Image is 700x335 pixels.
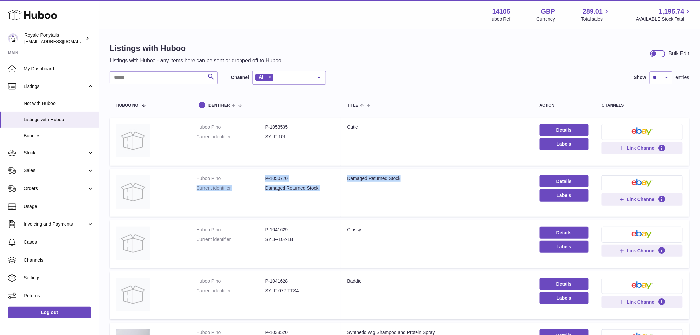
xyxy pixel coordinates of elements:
a: 289.01 Total sales [581,7,610,22]
button: Link Channel [602,245,683,257]
img: ebay-small.png [632,281,653,289]
span: My Dashboard [24,66,94,72]
button: Link Channel [602,142,683,154]
span: 289.01 [583,7,603,16]
img: ebay-small.png [632,230,653,238]
img: ebay-small.png [632,179,653,187]
span: Bundles [24,133,94,139]
div: Currency [537,16,555,22]
span: entries [676,74,689,81]
button: Labels [540,138,589,150]
div: Baddie [347,278,526,284]
dd: SYLF-101 [265,134,334,140]
span: Huboo no [116,103,138,108]
img: Classy [116,227,150,260]
button: Labels [540,292,589,304]
dt: Current identifier [197,288,265,294]
dd: P-1041629 [265,227,334,233]
dd: P-1053535 [265,124,334,130]
dt: Current identifier [197,134,265,140]
strong: 14105 [492,7,511,16]
dt: Huboo P no [197,124,265,130]
span: Link Channel [627,145,656,151]
dt: Huboo P no [197,227,265,233]
div: action [540,103,589,108]
dt: Huboo P no [197,278,265,284]
span: Listings with Huboo [24,117,94,123]
img: Baddie [116,278,150,311]
a: Details [540,278,589,290]
span: Total sales [581,16,610,22]
div: Huboo Ref [489,16,511,22]
label: Show [634,74,646,81]
img: Cutie [116,124,150,157]
span: Stock [24,150,87,156]
span: Not with Huboo [24,100,94,107]
img: internalAdmin-14105@internal.huboo.com [8,33,18,43]
span: [EMAIL_ADDRESS][DOMAIN_NAME] [24,39,97,44]
span: Returns [24,293,94,299]
dd: Damaged Returned Stock [265,185,334,191]
div: Cutie [347,124,526,130]
span: All [259,74,265,80]
span: title [347,103,358,108]
dt: Current identifier [197,185,265,191]
span: Channels [24,257,94,263]
a: Log out [8,307,91,318]
strong: GBP [541,7,555,16]
button: Labels [540,241,589,253]
div: Classy [347,227,526,233]
dd: SYLF-072-TTS4 [265,288,334,294]
span: Link Channel [627,299,656,305]
span: Listings [24,83,87,90]
a: Details [540,124,589,136]
span: identifier [208,103,230,108]
dd: SYLF-102-1B [265,236,334,243]
div: Royale Ponytails [24,32,84,45]
span: Invoicing and Payments [24,221,87,227]
button: Link Channel [602,193,683,205]
span: Link Channel [627,248,656,254]
a: 1,195.74 AVAILABLE Stock Total [636,7,692,22]
span: Settings [24,275,94,281]
span: Cases [24,239,94,245]
a: Details [540,227,589,239]
p: Listings with Huboo - any items here can be sent or dropped off to Huboo. [110,57,283,64]
h1: Listings with Huboo [110,43,283,54]
div: Damaged Returned Stock [347,175,526,182]
img: ebay-small.png [632,127,653,135]
span: Sales [24,167,87,174]
span: Usage [24,203,94,210]
dd: P-1041628 [265,278,334,284]
div: channels [602,103,683,108]
dt: Huboo P no [197,175,265,182]
span: Orders [24,185,87,192]
img: Damaged Returned Stock [116,175,150,209]
button: Link Channel [602,296,683,308]
span: 1,195.74 [659,7,684,16]
dt: Current identifier [197,236,265,243]
span: Link Channel [627,196,656,202]
dd: P-1050770 [265,175,334,182]
label: Channel [231,74,249,81]
button: Labels [540,189,589,201]
span: AVAILABLE Stock Total [636,16,692,22]
a: Details [540,175,589,187]
div: Bulk Edit [669,50,689,57]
